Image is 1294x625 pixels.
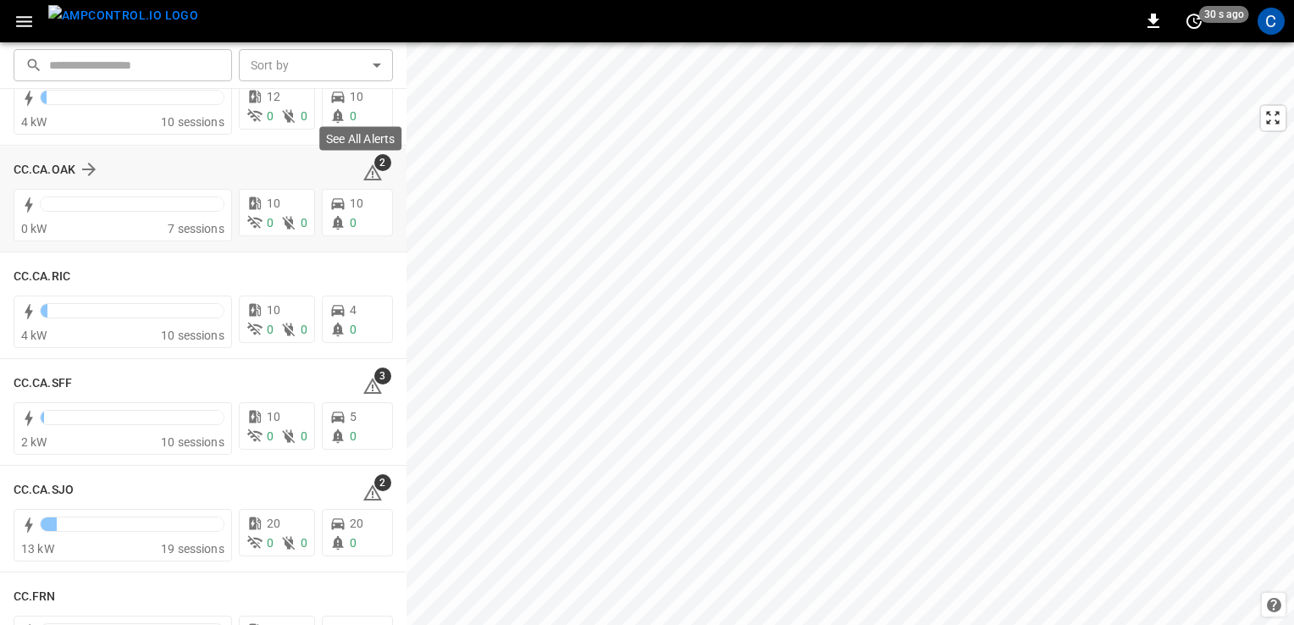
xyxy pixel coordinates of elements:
[267,429,274,443] span: 0
[350,410,357,423] span: 5
[350,303,357,317] span: 4
[350,90,363,103] span: 10
[14,588,56,606] h6: CC.FRN
[301,536,307,550] span: 0
[267,196,280,210] span: 10
[350,517,363,530] span: 20
[21,435,47,449] span: 2 kW
[374,154,391,171] span: 2
[161,115,224,129] span: 10 sessions
[1258,8,1285,35] div: profile-icon
[350,196,363,210] span: 10
[21,222,47,235] span: 0 kW
[21,329,47,342] span: 4 kW
[14,481,74,500] h6: CC.CA.SJO
[301,216,307,230] span: 0
[14,374,72,393] h6: CC.CA.SFF
[350,429,357,443] span: 0
[267,303,280,317] span: 10
[406,42,1294,625] canvas: Map
[267,216,274,230] span: 0
[350,109,357,123] span: 0
[267,536,274,550] span: 0
[267,109,274,123] span: 0
[161,329,224,342] span: 10 sessions
[301,323,307,336] span: 0
[326,130,395,147] p: See All Alerts
[350,216,357,230] span: 0
[168,222,224,235] span: 7 sessions
[161,542,224,556] span: 19 sessions
[301,109,307,123] span: 0
[350,536,357,550] span: 0
[161,435,224,449] span: 10 sessions
[1199,6,1249,23] span: 30 s ago
[267,410,280,423] span: 10
[14,161,75,180] h6: CC.CA.OAK
[14,268,70,286] h6: CC.CA.RIC
[267,517,280,530] span: 20
[1181,8,1208,35] button: set refresh interval
[21,542,54,556] span: 13 kW
[374,368,391,384] span: 3
[21,115,47,129] span: 4 kW
[301,429,307,443] span: 0
[374,474,391,491] span: 2
[267,323,274,336] span: 0
[350,323,357,336] span: 0
[267,90,280,103] span: 12
[48,5,198,26] img: ampcontrol.io logo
